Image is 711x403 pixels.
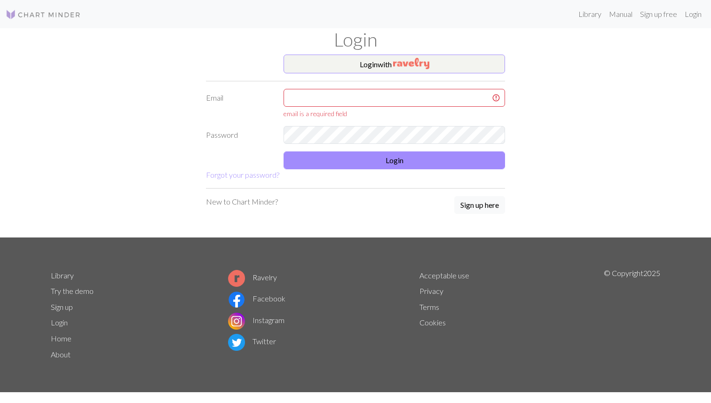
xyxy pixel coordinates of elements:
[604,268,660,363] p: © Copyright 2025
[454,196,505,215] a: Sign up here
[605,5,636,24] a: Manual
[419,302,439,311] a: Terms
[45,28,666,51] h1: Login
[284,151,505,169] button: Login
[419,318,446,327] a: Cookies
[228,334,245,351] img: Twitter logo
[636,5,681,24] a: Sign up free
[228,337,276,346] a: Twitter
[51,286,94,295] a: Try the demo
[51,350,71,359] a: About
[200,89,278,119] label: Email
[51,271,74,280] a: Library
[228,291,245,308] img: Facebook logo
[206,170,279,179] a: Forgot your password?
[228,294,285,303] a: Facebook
[419,286,443,295] a: Privacy
[454,196,505,214] button: Sign up here
[681,5,705,24] a: Login
[206,196,278,207] p: New to Chart Minder?
[228,270,245,287] img: Ravelry logo
[51,334,71,343] a: Home
[228,313,245,330] img: Instagram logo
[200,126,278,144] label: Password
[419,271,469,280] a: Acceptable use
[284,109,505,119] div: email is a required field
[284,55,505,73] button: Loginwith
[6,9,81,20] img: Logo
[51,302,73,311] a: Sign up
[575,5,605,24] a: Library
[393,58,429,69] img: Ravelry
[228,273,277,282] a: Ravelry
[228,316,284,324] a: Instagram
[51,318,68,327] a: Login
